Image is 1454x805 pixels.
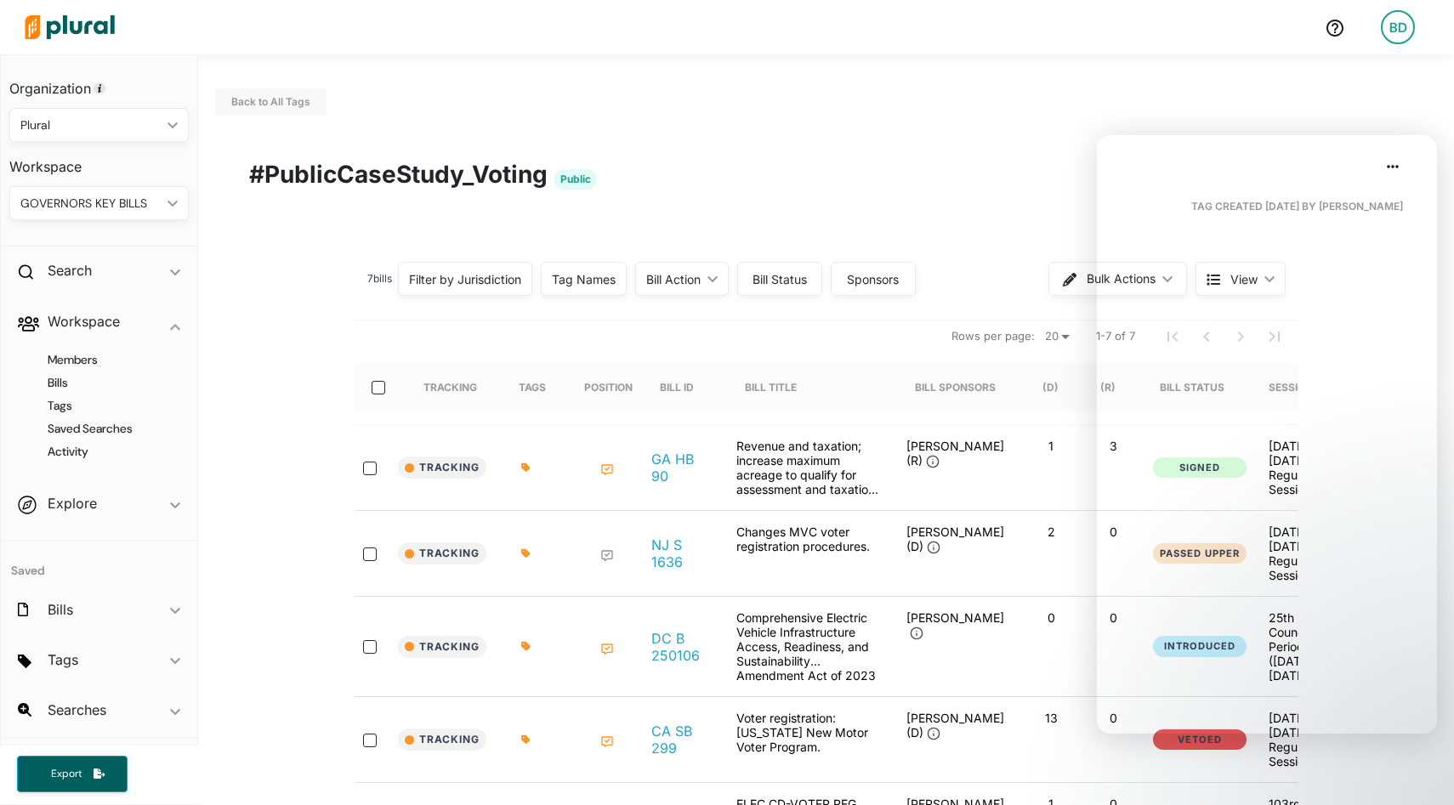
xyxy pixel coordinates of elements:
[651,536,709,570] a: NJ S 1636
[1042,381,1059,394] div: (D)
[723,610,893,683] div: Comprehensive Electric Vehicle Infrastructure Access, Readiness, and Sustainability Amendment Act...
[521,641,531,651] div: Add tags
[906,610,1004,625] span: [PERSON_NAME]
[17,756,128,792] button: Export
[646,270,701,288] div: Bill Action
[906,524,1004,553] span: [PERSON_NAME] (D)
[1096,328,1135,345] span: 1-7 of 7
[660,381,694,394] div: Bill ID
[26,421,180,437] a: Saved Searches
[9,64,189,101] h3: Organization
[723,711,893,768] div: Voter registration: [US_STATE] New Motor Voter Program.
[409,270,521,288] div: Filter by Jurisdiction
[906,711,1004,740] span: [PERSON_NAME] (D)
[584,363,633,411] div: Position
[231,95,310,108] a: Back to All Tags
[748,270,811,288] div: Bill Status
[1048,262,1187,296] button: Bulk Actions
[48,650,78,669] h2: Tags
[906,439,1004,468] span: [PERSON_NAME] (R)
[48,261,92,280] h2: Search
[1367,3,1428,51] a: BD
[600,643,614,656] div: Add Position Statement
[600,463,614,477] div: Add Position Statement
[521,548,531,558] div: Add tags
[584,381,633,394] div: Position
[521,462,531,473] div: Add tags
[363,640,377,654] input: select-row-state-dc-25-b250106
[39,767,94,781] span: Export
[1027,439,1076,453] p: 1
[842,270,905,288] div: Sponsors
[398,636,486,658] button: Tracking
[398,728,486,751] button: Tracking
[1089,711,1138,725] p: 0
[398,456,486,479] button: Tracking
[1042,363,1074,411] div: (D)
[372,381,385,394] input: select-all-rows
[48,494,97,513] h2: Explore
[552,270,616,288] div: Tag Names
[1396,747,1437,788] iframe: Intercom live chat
[1089,610,1138,625] p: 0
[651,451,709,485] a: GA HB 90
[363,734,377,747] input: select-row-state-ca-20232024-sb299
[20,116,161,134] div: Plural
[26,398,180,414] a: Tags
[951,328,1035,345] span: Rows per page:
[398,542,486,564] button: Tracking
[521,734,531,745] div: Add tags
[745,381,797,394] div: Bill Title
[519,363,561,411] div: Tags
[1153,729,1247,751] button: Vetoed
[651,630,709,664] a: DC B 250106
[48,700,106,719] h2: Searches
[1381,10,1415,44] div: BD
[363,462,377,475] input: select-row-state-ga-2025_26-hb90
[915,363,996,411] div: Bill Sponsors
[9,142,189,179] h3: Workspace
[723,524,893,582] div: Changes MVC voter registration procedures.
[48,312,120,331] h2: Workspace
[1089,524,1138,539] p: 0
[48,600,73,619] h2: Bills
[215,88,327,116] button: Back to All Tags
[26,352,180,368] a: Members
[363,547,377,561] input: select-row-state-nj-221-s1636
[249,156,1403,192] h1: #PublicCaseStudy_Voting
[92,81,107,96] div: Tooltip anchor
[915,381,996,394] div: Bill Sponsors
[519,381,546,394] div: Tags
[1,541,197,583] h4: Saved
[554,169,597,190] span: Public
[26,375,180,391] a: Bills
[1269,711,1326,768] div: [DATE]-[DATE] Regular Session
[1027,711,1076,725] p: 13
[1097,135,1437,734] iframe: Intercom live chat
[600,549,614,563] div: Add Position Statement
[26,444,180,460] a: Activity
[1087,273,1156,285] span: Bulk Actions
[660,363,709,411] div: Bill ID
[20,195,161,213] div: GOVERNORS KEY BILLS
[723,439,893,496] div: Revenue and taxation; increase maximum acreage to qualify for assessment and taxation as a bona f...
[651,723,709,757] a: CA SB 299
[600,735,614,749] div: Add Position Statement
[745,363,812,411] div: Bill Title
[1027,610,1076,625] p: 0
[1027,524,1076,539] p: 2
[423,381,477,394] div: Tracking
[423,363,477,411] div: Tracking
[1089,439,1138,453] p: 3
[367,272,392,285] span: 7 bill s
